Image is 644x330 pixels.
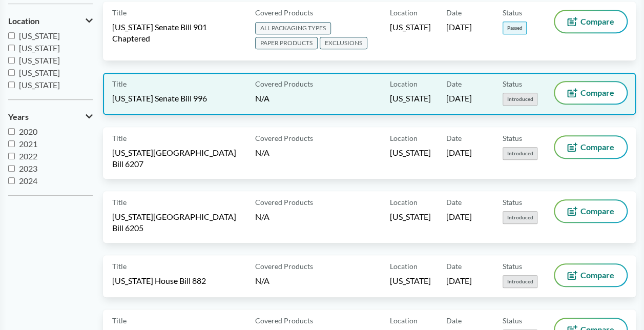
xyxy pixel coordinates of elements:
input: [US_STATE] [8,32,15,39]
span: [DATE] [446,275,472,286]
span: Date [446,78,462,89]
span: Introduced [503,211,537,224]
span: [US_STATE] [19,68,60,77]
span: [US_STATE] [390,93,431,104]
span: N/A [255,93,269,103]
span: [US_STATE] [390,22,431,33]
span: [DATE] [446,93,472,104]
span: [US_STATE][GEOGRAPHIC_DATA] Bill 6207 [112,147,243,170]
span: Covered Products [255,7,313,18]
button: Location [8,12,93,30]
span: Status [503,133,522,143]
button: Compare [555,11,627,32]
span: [DATE] [446,147,472,158]
span: Title [112,197,127,208]
span: 2023 [19,163,37,173]
button: Compare [555,136,627,158]
span: Introduced [503,147,537,160]
span: Date [446,261,462,272]
button: Compare [555,264,627,286]
span: N/A [255,148,269,157]
span: Compare [580,271,614,279]
span: [US_STATE] [19,80,60,90]
span: Years [8,112,29,121]
input: 2023 [8,165,15,172]
span: Status [503,315,522,326]
input: [US_STATE] [8,45,15,51]
span: [DATE] [446,22,472,33]
span: [DATE] [446,211,472,222]
span: Compare [580,207,614,215]
input: [US_STATE] [8,57,15,64]
span: Introduced [503,93,537,106]
span: N/A [255,212,269,221]
span: Compare [580,17,614,26]
span: [US_STATE] Senate Bill 996 [112,93,207,104]
span: 2020 [19,127,37,136]
span: Passed [503,22,527,34]
span: PAPER PRODUCTS [255,37,318,49]
span: [US_STATE] [390,211,431,222]
span: 2024 [19,176,37,185]
span: Date [446,197,462,208]
span: Date [446,315,462,326]
input: [US_STATE] [8,69,15,76]
span: Title [112,7,127,18]
span: Covered Products [255,197,313,208]
span: [US_STATE] House Bill 882 [112,275,206,286]
span: [US_STATE] [390,147,431,158]
span: EXCLUSIONS [320,37,367,49]
span: Location [390,261,418,272]
span: Location [390,78,418,89]
span: Location [390,197,418,208]
span: Title [112,315,127,326]
span: Covered Products [255,133,313,143]
button: Compare [555,82,627,104]
span: Status [503,197,522,208]
span: N/A [255,276,269,285]
span: [US_STATE] [19,55,60,65]
span: [US_STATE] [390,275,431,286]
input: 2022 [8,153,15,159]
button: Years [8,108,93,126]
span: Date [446,7,462,18]
span: Location [390,315,418,326]
span: Location [8,16,39,26]
span: Title [112,133,127,143]
span: 2022 [19,151,37,161]
input: 2020 [8,128,15,135]
span: Location [390,133,418,143]
span: Title [112,261,127,272]
span: Covered Products [255,78,313,89]
span: Introduced [503,275,537,288]
button: Compare [555,200,627,222]
input: [US_STATE] [8,81,15,88]
span: Covered Products [255,315,313,326]
span: ALL PACKAGING TYPES [255,22,331,34]
span: Compare [580,89,614,97]
input: 2021 [8,140,15,147]
span: Status [503,7,522,18]
span: Status [503,78,522,89]
span: [US_STATE] [19,43,60,53]
span: Compare [580,143,614,151]
span: Date [446,133,462,143]
input: 2024 [8,177,15,184]
span: [US_STATE] Senate Bill 901 Chaptered [112,22,243,44]
span: Title [112,78,127,89]
span: [US_STATE][GEOGRAPHIC_DATA] Bill 6205 [112,211,243,234]
span: [US_STATE] [19,31,60,40]
span: Covered Products [255,261,313,272]
span: Location [390,7,418,18]
span: 2021 [19,139,37,149]
span: Status [503,261,522,272]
